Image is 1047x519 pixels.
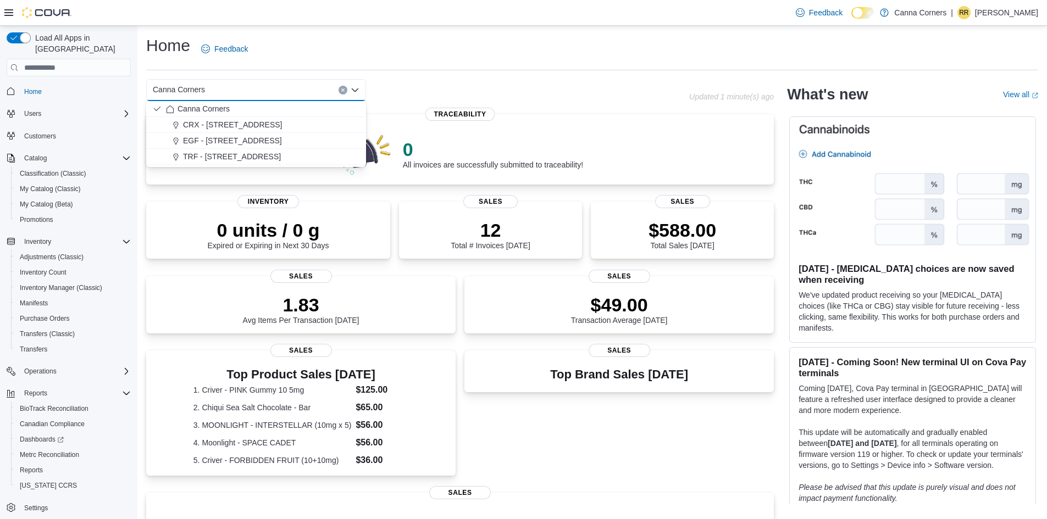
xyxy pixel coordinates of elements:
[15,312,131,325] span: Purchase Orders
[20,299,48,308] span: Manifests
[11,295,135,311] button: Manifests
[24,109,41,118] span: Users
[649,219,716,250] div: Total Sales [DATE]
[589,344,650,357] span: Sales
[15,433,68,446] a: Dashboards
[20,387,52,400] button: Reports
[799,289,1027,333] p: We've updated product receiving so your [MEDICAL_DATA] choices (like THCa or CBG) stay visible fo...
[649,219,716,241] p: $588.00
[2,128,135,144] button: Customers
[197,38,252,60] a: Feedback
[15,448,131,461] span: Metrc Reconciliation
[11,342,135,357] button: Transfers
[1003,90,1038,99] a: View allExternal link
[146,149,366,165] button: TRF - [STREET_ADDRESS]
[11,447,135,462] button: Metrc Reconciliation
[20,481,77,490] span: [US_STATE] CCRS
[20,420,85,428] span: Canadian Compliance
[851,7,874,19] input: Dark Mode
[15,433,131,446] span: Dashboards
[20,185,81,193] span: My Catalog (Classic)
[15,464,131,477] span: Reports
[243,294,359,316] p: 1.83
[403,138,583,169] div: All invoices are successfully submitted to traceability!
[183,119,282,130] span: CRX - [STREET_ADDRESS]
[20,345,47,354] span: Transfers
[463,195,518,208] span: Sales
[15,417,89,431] a: Canadian Compliance
[20,235,56,248] button: Inventory
[146,117,366,133] button: CRX - [STREET_ADDRESS]
[193,384,352,395] dt: 1. Criver - PINK Gummy 10 5mg
[20,152,51,165] button: Catalog
[15,250,88,264] a: Adjustments (Classic)
[193,437,352,448] dt: 4. Moonlight - SPACE CADET
[20,85,46,98] a: Home
[153,83,205,96] span: Canna Corners
[356,436,408,449] dd: $56.00
[15,297,52,310] a: Manifests
[1032,92,1038,99] svg: External link
[146,101,366,117] button: Canna Corners
[20,130,60,143] a: Customers
[799,427,1027,471] p: This update will be automatically and gradually enabled between , for all terminals operating on ...
[20,365,61,378] button: Operations
[15,182,131,196] span: My Catalog (Classic)
[356,418,408,432] dd: $56.00
[15,281,131,294] span: Inventory Manager (Classic)
[589,270,650,283] span: Sales
[15,343,52,356] a: Transfers
[799,263,1027,285] h3: [DATE] - [MEDICAL_DATA] choices are now saved when receiving
[571,294,668,325] div: Transaction Average [DATE]
[193,402,352,413] dt: 2. Chiqui Sea Salt Chocolate - Bar
[689,92,774,101] p: Updated 1 minute(s) ago
[20,215,53,224] span: Promotions
[11,462,135,478] button: Reports
[429,486,491,499] span: Sales
[146,101,366,165] div: Choose from the following options
[11,249,135,265] button: Adjustments (Classic)
[787,86,868,103] h2: What's new
[15,213,131,226] span: Promotions
[20,387,131,400] span: Reports
[2,106,135,121] button: Users
[20,283,102,292] span: Inventory Manager (Classic)
[15,327,79,341] a: Transfers (Classic)
[24,504,48,512] span: Settings
[15,297,131,310] span: Manifests
[20,466,43,475] span: Reports
[20,501,52,515] a: Settings
[2,500,135,516] button: Settings
[237,195,299,208] span: Inventory
[24,389,47,398] span: Reports
[451,219,530,250] div: Total # Invoices [DATE]
[15,343,131,356] span: Transfers
[15,327,131,341] span: Transfers (Classic)
[15,266,131,279] span: Inventory Count
[24,132,56,141] span: Customers
[2,150,135,166] button: Catalog
[550,368,688,381] h3: Top Brand Sales [DATE]
[24,367,57,376] span: Operations
[24,237,51,246] span: Inventory
[15,402,93,415] a: BioTrack Reconciliation
[193,368,408,381] h3: Top Product Sales [DATE]
[356,454,408,467] dd: $36.00
[270,344,332,357] span: Sales
[146,133,366,149] button: EGF - [STREET_ADDRESS]
[11,311,135,326] button: Purchase Orders
[24,154,47,163] span: Catalog
[20,107,46,120] button: Users
[15,464,47,477] a: Reports
[799,356,1027,378] h3: [DATE] - Coming Soon! New terminal UI on Cova Pay terminals
[571,294,668,316] p: $49.00
[11,280,135,295] button: Inventory Manager (Classic)
[655,195,710,208] span: Sales
[2,364,135,379] button: Operations
[403,138,583,160] p: 0
[351,86,359,94] button: Close list of options
[959,6,968,19] span: RR
[183,135,282,146] span: EGF - [STREET_ADDRESS]
[15,281,107,294] a: Inventory Manager (Classic)
[22,7,71,18] img: Cova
